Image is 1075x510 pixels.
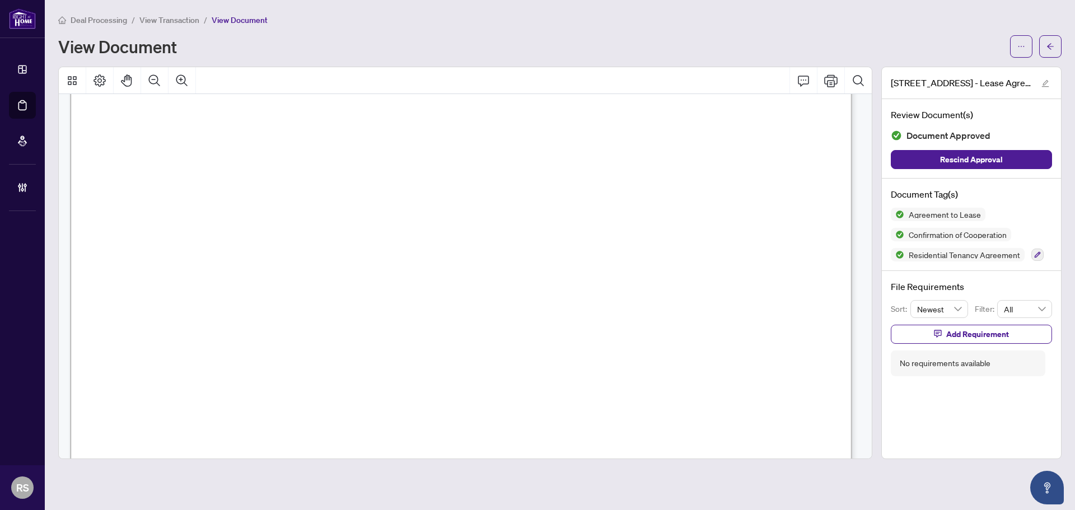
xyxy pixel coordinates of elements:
span: Deal Processing [71,15,127,25]
span: edit [1041,79,1049,87]
span: arrow-left [1046,43,1054,50]
span: View Document [212,15,268,25]
span: All [1004,301,1045,317]
img: Status Icon [891,248,904,261]
span: Residential Tenancy Agreement [904,251,1025,259]
li: / [204,13,207,26]
h4: Document Tag(s) [891,188,1052,201]
p: Filter: [975,303,997,315]
span: Agreement to Lease [904,210,985,218]
span: Document Approved [906,128,990,143]
h4: File Requirements [891,280,1052,293]
img: logo [9,8,36,29]
button: Open asap [1030,471,1064,504]
div: No requirements available [900,357,990,369]
h4: Review Document(s) [891,108,1052,121]
button: Add Requirement [891,325,1052,344]
img: Document Status [891,130,902,141]
span: Newest [917,301,962,317]
img: Status Icon [891,208,904,221]
li: / [132,13,135,26]
span: [STREET_ADDRESS] - Lease Agreement 1.pdf [891,76,1031,90]
span: RS [16,480,29,495]
img: Status Icon [891,228,904,241]
p: Sort: [891,303,910,315]
span: Add Requirement [946,325,1009,343]
span: Rescind Approval [940,151,1003,169]
span: ellipsis [1017,43,1025,50]
span: home [58,16,66,24]
span: View Transaction [139,15,199,25]
span: Confirmation of Cooperation [904,231,1011,238]
h1: View Document [58,38,177,55]
button: Rescind Approval [891,150,1052,169]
